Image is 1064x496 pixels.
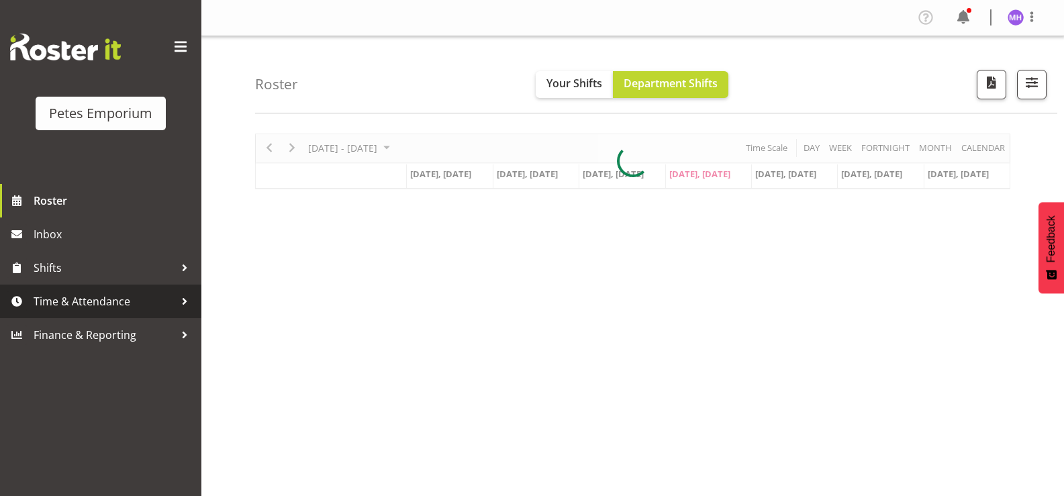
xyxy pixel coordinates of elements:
[1045,215,1057,262] span: Feedback
[1017,70,1047,99] button: Filter Shifts
[977,70,1006,99] button: Download a PDF of the roster according to the set date range.
[536,71,613,98] button: Your Shifts
[34,191,195,211] span: Roster
[49,103,152,123] div: Petes Emporium
[34,258,175,278] span: Shifts
[613,71,728,98] button: Department Shifts
[34,291,175,311] span: Time & Attendance
[1008,9,1024,26] img: mackenzie-halford4471.jpg
[1038,202,1064,293] button: Feedback - Show survey
[10,34,121,60] img: Rosterit website logo
[624,76,718,91] span: Department Shifts
[34,325,175,345] span: Finance & Reporting
[546,76,602,91] span: Your Shifts
[34,224,195,244] span: Inbox
[255,77,298,92] h4: Roster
